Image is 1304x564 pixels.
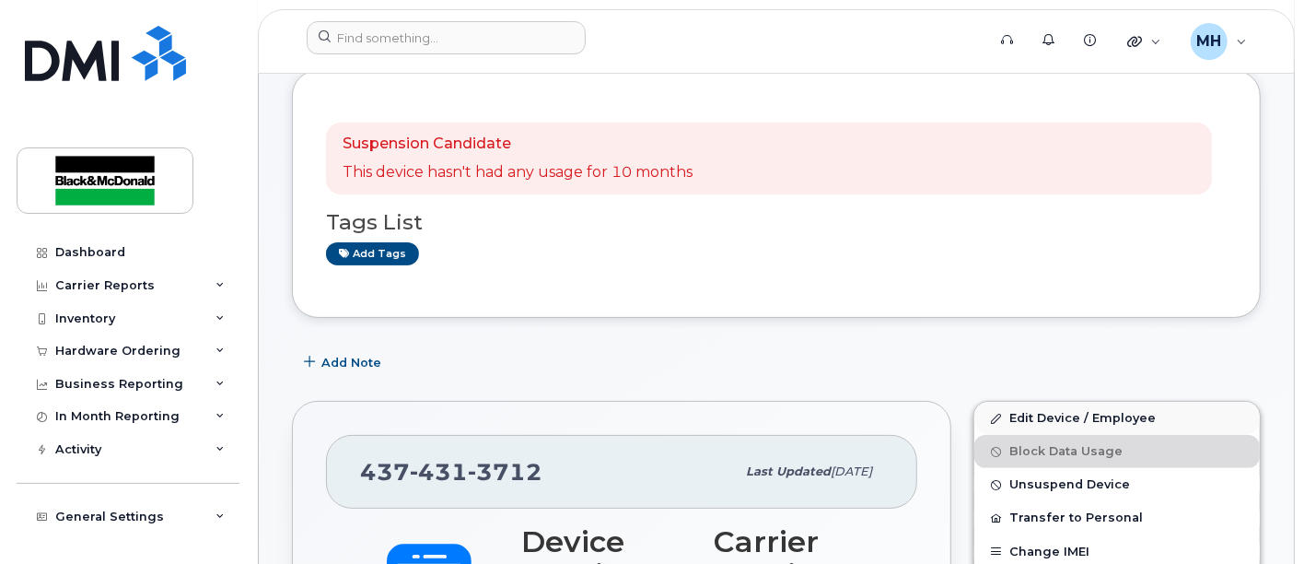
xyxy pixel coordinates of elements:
span: 3712 [468,458,542,486]
span: Unsuspend Device [1009,478,1130,492]
span: [DATE] [831,464,872,478]
span: MH [1196,30,1221,53]
h3: Tags List [326,211,1227,234]
button: Add Note [292,346,397,379]
button: Transfer to Personal [974,501,1260,535]
button: Unsuspend Device [974,468,1260,501]
div: Maria Hatzopoulos [1178,23,1260,60]
a: Edit Device / Employee [974,402,1260,435]
span: 437 [360,458,542,486]
span: Add Note [321,354,381,371]
a: Add tags [326,242,419,265]
p: This device hasn't had any usage for 10 months [343,162,693,183]
div: Quicklinks [1114,23,1174,60]
p: Suspension Candidate [343,134,693,155]
span: 431 [410,458,468,486]
span: Last updated [746,464,831,478]
button: Block Data Usage [974,435,1260,468]
input: Find something... [307,21,586,54]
